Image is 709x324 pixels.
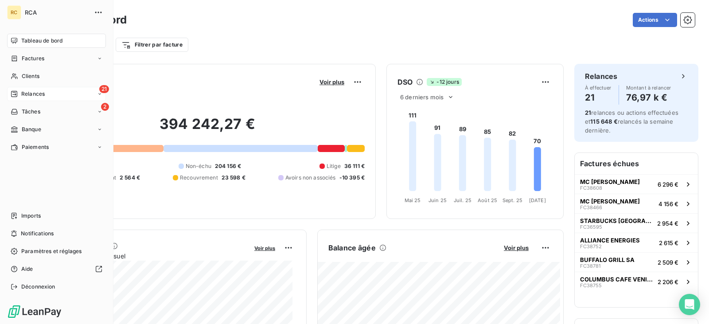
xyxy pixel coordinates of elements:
[575,233,698,252] button: ALLIANCE ENERGIESFC387522 615 €
[21,212,41,220] span: Imports
[7,262,106,276] a: Aide
[21,230,54,238] span: Notifications
[319,78,344,86] span: Voir plus
[585,85,612,90] span: À effectuer
[575,153,698,174] h6: Factures échues
[580,276,654,283] span: COLUMBUS CAFE VENISSIEUX
[658,278,678,285] span: 2 206 €
[585,109,591,116] span: 21
[50,115,365,142] h2: 394 242,27 €
[254,245,275,251] span: Voir plus
[21,247,82,255] span: Paramètres et réglages
[580,185,602,191] span: FC38608
[580,198,640,205] span: MC [PERSON_NAME]
[501,244,531,252] button: Voir plus
[22,72,39,80] span: Clients
[580,205,602,210] span: FC38466
[7,5,21,20] div: RC
[575,174,698,194] button: MC [PERSON_NAME]FC386086 296 €
[504,244,529,251] span: Voir plus
[580,263,600,269] span: FC38781
[252,244,278,252] button: Voir plus
[580,217,654,224] span: STARBUCKS [GEOGRAPHIC_DATA]
[585,71,617,82] h6: Relances
[575,272,698,291] button: COLUMBUS CAFE VENISSIEUXFC387552 206 €
[529,197,546,203] tspan: [DATE]
[658,181,678,188] span: 6 296 €
[585,109,678,134] span: relances ou actions effectuées et relancés la semaine dernière.
[21,90,45,98] span: Relances
[317,78,347,86] button: Voir plus
[7,304,62,319] img: Logo LeanPay
[580,256,635,263] span: BUFFALO GRILL SA
[101,103,109,111] span: 2
[328,242,376,253] h6: Balance âgée
[633,13,677,27] button: Actions
[575,213,698,233] button: STARBUCKS [GEOGRAPHIC_DATA]FC365952 954 €
[405,197,421,203] tspan: Mai 25
[397,77,413,87] h6: DSO
[25,9,89,16] span: RCA
[21,283,55,291] span: Déconnexion
[580,178,640,185] span: MC [PERSON_NAME]
[580,283,602,288] span: FC38755
[657,220,678,227] span: 2 954 €
[22,55,44,62] span: Factures
[21,265,33,273] span: Aide
[659,239,678,246] span: 2 615 €
[590,118,617,125] span: 115 648 €
[22,108,40,116] span: Tâches
[679,294,700,315] div: Open Intercom Messenger
[575,252,698,272] button: BUFFALO GRILL SAFC387812 509 €
[658,259,678,266] span: 2 509 €
[626,85,671,90] span: Montant à relancer
[186,162,211,170] span: Non-échu
[116,38,188,52] button: Filtrer par facture
[575,194,698,213] button: MC [PERSON_NAME]FC384664 156 €
[21,37,62,45] span: Tableau de bord
[580,237,640,244] span: ALLIANCE ENERGIES
[50,251,248,261] span: Chiffre d'affaires mensuel
[180,174,218,182] span: Recouvrement
[22,143,49,151] span: Paiements
[22,125,41,133] span: Banque
[478,197,497,203] tspan: Août 25
[339,174,365,182] span: -10 395 €
[215,162,241,170] span: 204 156 €
[120,174,140,182] span: 2 564 €
[503,197,522,203] tspan: Sept. 25
[585,90,612,105] h4: 21
[429,197,447,203] tspan: Juin 25
[344,162,365,170] span: 36 111 €
[285,174,336,182] span: Avoirs non associés
[99,85,109,93] span: 21
[580,224,602,230] span: FC36595
[658,200,678,207] span: 4 156 €
[400,94,444,101] span: 6 derniers mois
[454,197,471,203] tspan: Juil. 25
[626,90,671,105] h4: 76,97 k €
[580,244,602,249] span: FC38752
[222,174,245,182] span: 23 598 €
[327,162,341,170] span: Litige
[427,78,461,86] span: -12 jours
